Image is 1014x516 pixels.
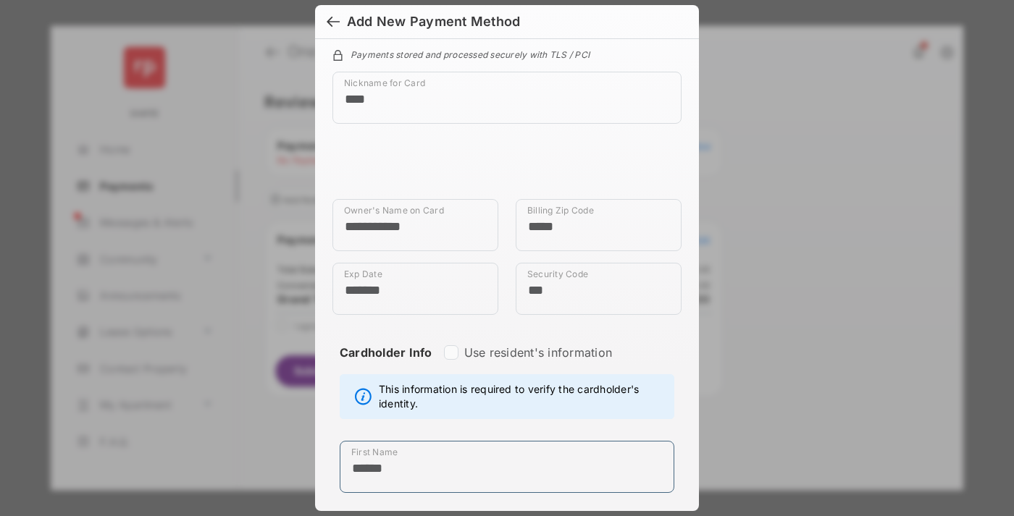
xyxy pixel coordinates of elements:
[332,47,682,60] div: Payments stored and processed securely with TLS / PCI
[464,345,612,360] label: Use resident's information
[340,345,432,386] strong: Cardholder Info
[332,135,682,199] iframe: Credit card field
[347,14,520,30] div: Add New Payment Method
[379,382,666,411] span: This information is required to verify the cardholder's identity.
